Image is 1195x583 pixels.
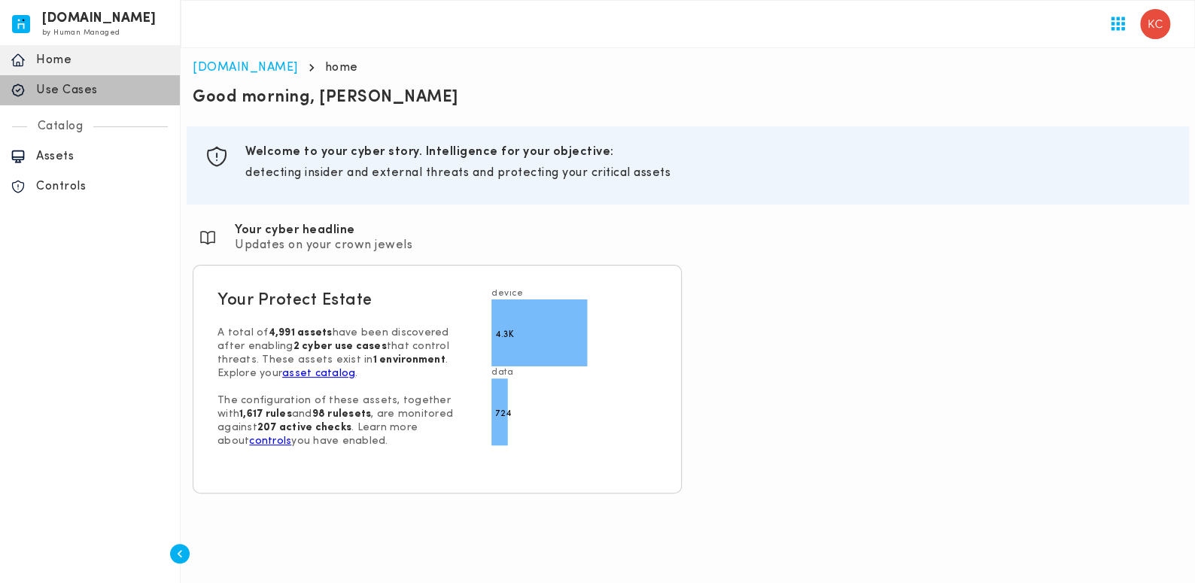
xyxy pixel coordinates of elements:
p: Catalog [27,119,94,134]
button: User [1134,3,1176,45]
img: invicta.io [12,15,30,33]
strong: 4,991 assets [269,327,333,339]
h5: Your Protect Estate [217,290,372,311]
strong: 2 cyber use cases [293,341,387,352]
p: Controls [36,179,169,194]
p: detecting insider and external threats and protecting your critical assets [245,165,1171,181]
nav: breadcrumb [193,60,1183,75]
p: Use Cases [36,83,169,98]
strong: 1,617 rules [239,408,292,420]
h6: [DOMAIN_NAME] [42,14,157,24]
p: Updates on your crown jewels [235,238,412,253]
p: Good morning, [PERSON_NAME] [193,87,1183,108]
p: Assets [36,149,169,164]
text: 4.3K [495,330,514,339]
p: A total of have been discovered after enabling that control threats. These assets exist in . Expl... [217,326,476,448]
h6: Your cyber headline [235,223,412,238]
text: data [491,368,513,377]
a: [DOMAIN_NAME] [193,62,298,74]
strong: 207 active checks [257,422,351,433]
text: device [491,289,523,298]
a: controls [249,436,291,447]
p: Home [36,53,169,68]
img: Kristofferson Campilan [1140,9,1170,39]
a: asset catalog [282,368,355,379]
p: home [325,60,358,75]
span: by Human Managed [42,29,120,37]
strong: 98 rulesets [312,408,372,420]
h6: Welcome to your cyber story. Intelligence for your objective: [245,144,1171,159]
strong: 1 environment [373,354,445,366]
text: 724 [495,409,512,418]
